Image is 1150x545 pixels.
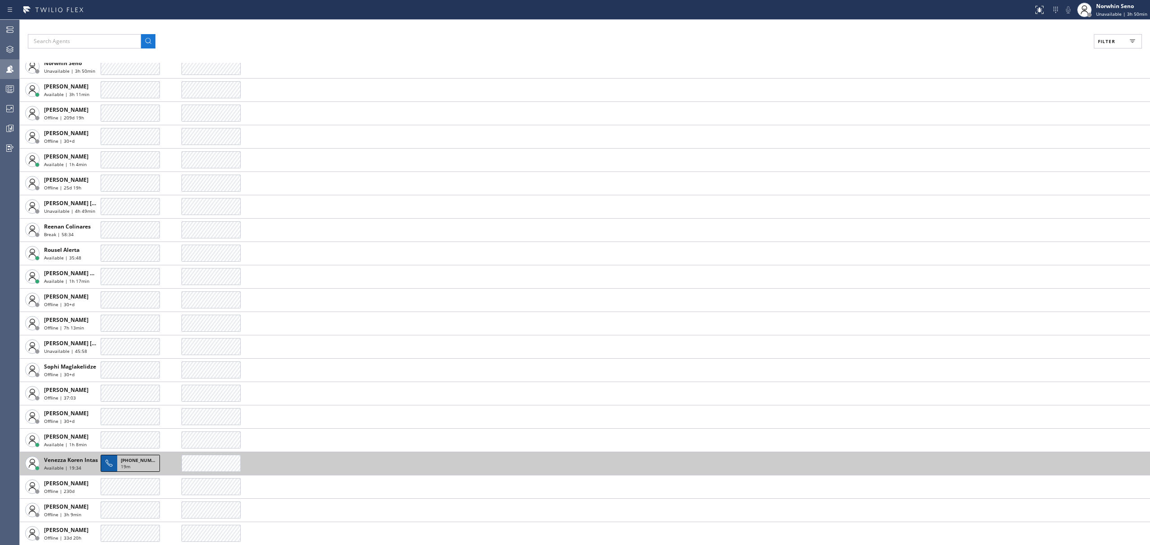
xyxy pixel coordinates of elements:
[44,129,88,137] span: [PERSON_NAME]
[44,386,88,394] span: [PERSON_NAME]
[44,68,95,74] span: Unavailable | 3h 50min
[44,91,89,97] span: Available | 3h 11min
[121,463,130,470] span: 19m
[44,479,88,487] span: [PERSON_NAME]
[44,371,75,378] span: Offline | 30+d
[44,465,81,471] span: Available | 19:34
[44,231,74,237] span: Break | 58:34
[44,161,87,167] span: Available | 1h 4min
[44,395,76,401] span: Offline | 37:03
[44,199,134,207] span: [PERSON_NAME] [PERSON_NAME]
[44,316,88,324] span: [PERSON_NAME]
[44,138,75,144] span: Offline | 30+d
[28,34,141,48] input: Search Agents
[44,433,88,440] span: [PERSON_NAME]
[44,269,112,277] span: [PERSON_NAME] Guingos
[44,418,75,424] span: Offline | 30+d
[44,255,81,261] span: Available | 35:48
[44,441,87,448] span: Available | 1h 8min
[44,511,81,518] span: Offline | 3h 9min
[44,503,88,510] span: [PERSON_NAME]
[44,488,75,494] span: Offline | 230d
[44,526,88,534] span: [PERSON_NAME]
[44,106,88,114] span: [PERSON_NAME]
[44,114,84,121] span: Offline | 209d 19h
[1096,11,1147,17] span: Unavailable | 3h 50min
[44,293,88,300] span: [PERSON_NAME]
[1094,34,1142,48] button: Filter
[44,278,89,284] span: Available | 1h 17min
[1096,2,1147,10] div: Norwhin Seno
[44,176,88,184] span: [PERSON_NAME]
[44,325,84,331] span: Offline | 7h 13min
[1062,4,1075,16] button: Mute
[44,59,82,67] span: Norwhin Seno
[44,185,81,191] span: Offline | 25d 19h
[44,456,98,464] span: Venezza Koren Intas
[44,535,81,541] span: Offline | 33d 20h
[121,457,162,463] span: [PHONE_NUMBER]
[44,83,88,90] span: [PERSON_NAME]
[101,452,163,475] button: [PHONE_NUMBER]19m
[44,348,87,354] span: Unavailable | 45:58
[1098,38,1115,44] span: Filter
[44,153,88,160] span: [PERSON_NAME]
[44,223,91,230] span: Reenan Colinares
[44,363,96,370] span: Sophi Maglakelidze
[44,409,88,417] span: [PERSON_NAME]
[44,208,95,214] span: Unavailable | 4h 49min
[44,246,80,254] span: Rousel Alerta
[44,339,134,347] span: [PERSON_NAME] [PERSON_NAME]
[44,301,75,308] span: Offline | 30+d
